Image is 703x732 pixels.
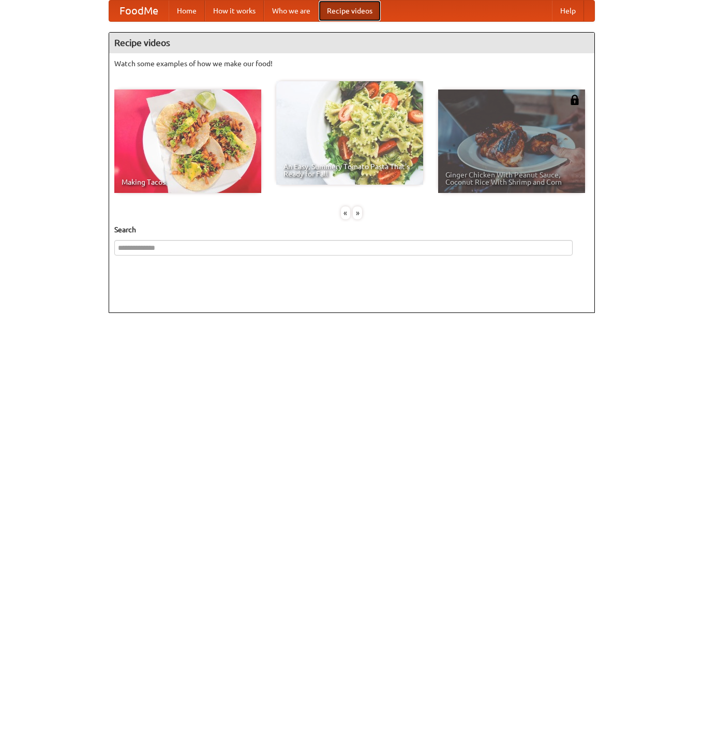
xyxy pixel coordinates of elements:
a: Recipe videos [319,1,381,21]
span: An Easy, Summery Tomato Pasta That's Ready for Fall [283,163,416,177]
a: Help [552,1,584,21]
a: Making Tacos [114,89,261,193]
h5: Search [114,225,589,235]
p: Watch some examples of how we make our food! [114,58,589,69]
a: How it works [205,1,264,21]
a: Home [169,1,205,21]
div: « [341,206,350,219]
a: An Easy, Summery Tomato Pasta That's Ready for Fall [276,81,423,185]
a: FoodMe [109,1,169,21]
a: Who we are [264,1,319,21]
h4: Recipe videos [109,33,594,53]
img: 483408.png [570,95,580,105]
span: Making Tacos [122,178,254,186]
div: » [353,206,362,219]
